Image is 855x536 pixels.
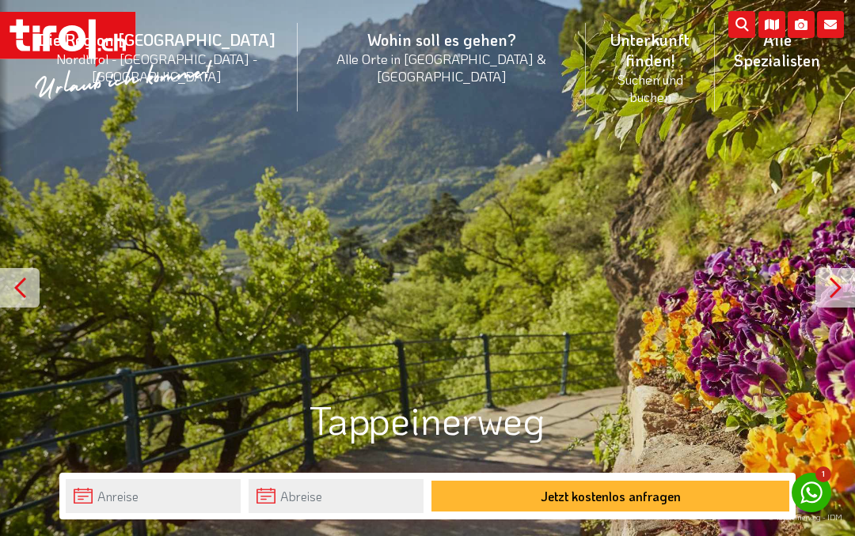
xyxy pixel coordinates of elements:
[249,479,424,513] input: Abreise
[817,11,844,38] i: Kontakt
[792,473,831,512] a: 1
[788,11,815,38] i: Fotogalerie
[66,479,241,513] input: Anreise
[431,481,789,511] button: Jetzt kostenlos anfragen
[317,50,567,85] small: Alle Orte in [GEOGRAPHIC_DATA] & [GEOGRAPHIC_DATA]
[35,50,279,85] small: Nordtirol - [GEOGRAPHIC_DATA] - [GEOGRAPHIC_DATA]
[59,398,796,441] h1: Tappeinerweg
[815,466,831,482] span: 1
[298,12,586,102] a: Wohin soll es gehen?Alle Orte in [GEOGRAPHIC_DATA] & [GEOGRAPHIC_DATA]
[16,12,298,102] a: Die Region [GEOGRAPHIC_DATA]Nordtirol - [GEOGRAPHIC_DATA] - [GEOGRAPHIC_DATA]
[605,70,696,105] small: Suchen und buchen
[715,12,839,88] a: Alle Spezialisten
[758,11,785,38] i: Karte öffnen
[586,12,715,123] a: Unterkunft finden!Suchen und buchen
